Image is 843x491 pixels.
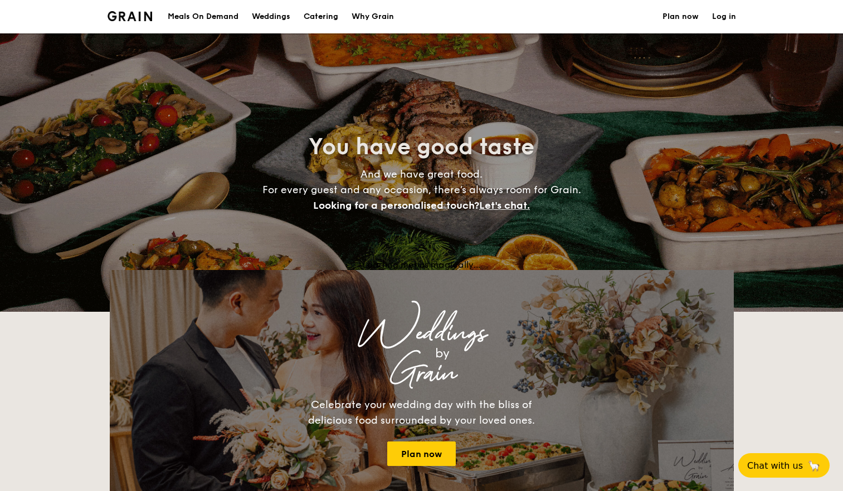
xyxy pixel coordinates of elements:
div: Grain [208,364,636,384]
span: Let's chat. [479,199,530,212]
div: by [249,343,636,364]
div: Celebrate your wedding day with the bliss of delicious food surrounded by your loved ones. [296,397,547,428]
div: Loading menus magically... [110,259,734,270]
button: Chat with us🦙 [738,453,830,478]
div: Weddings [208,323,636,343]
a: Plan now [387,441,456,466]
span: 🦙 [807,459,821,472]
span: Chat with us [747,460,803,471]
img: Grain [108,11,153,21]
a: Logotype [108,11,153,21]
